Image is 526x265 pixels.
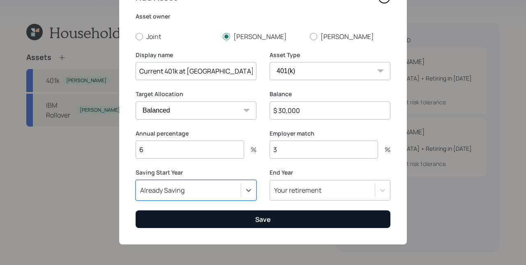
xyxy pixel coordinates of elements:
label: [PERSON_NAME] [310,32,390,41]
label: Target Allocation [136,90,256,98]
div: % [378,146,390,153]
label: Annual percentage [136,129,256,138]
label: Saving Start Year [136,168,256,177]
div: Already Saving [140,186,185,195]
div: Your retirement [274,186,321,195]
label: End Year [270,168,390,177]
label: Display name [136,51,256,59]
label: Asset Type [270,51,390,59]
label: Balance [270,90,390,98]
button: Save [136,210,390,228]
label: Joint [136,32,216,41]
label: [PERSON_NAME] [223,32,303,41]
div: % [244,146,256,153]
div: Save [255,215,271,224]
label: Asset owner [136,12,390,21]
label: Employer match [270,129,390,138]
